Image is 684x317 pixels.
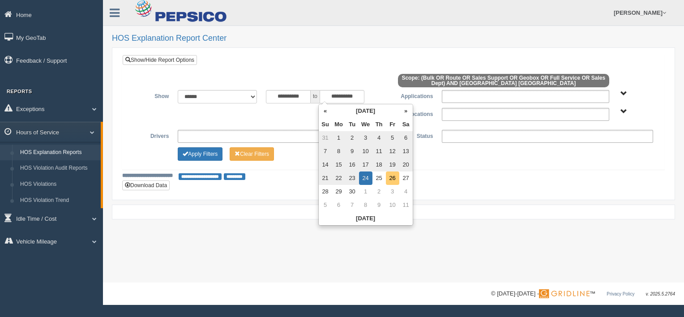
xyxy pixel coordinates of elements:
a: Show/Hide Report Options [123,55,197,65]
td: 2 [346,131,359,145]
td: 22 [332,171,346,185]
td: 10 [386,198,399,212]
th: [DATE] [319,212,413,225]
button: Download Data [122,180,170,190]
td: 19 [386,158,399,171]
button: Change Filter Options [178,147,222,161]
label: Applications [393,90,437,101]
td: 5 [386,131,399,145]
th: Th [372,118,386,131]
a: Privacy Policy [607,291,634,296]
td: 9 [372,198,386,212]
td: 6 [399,131,413,145]
td: 8 [359,198,372,212]
th: Fr [386,118,399,131]
span: Scope: (Bulk OR Route OR Sales Support OR Geobox OR Full Service OR Sales Dept) AND [GEOGRAPHIC_D... [398,74,609,87]
a: HOS Violations [16,176,101,193]
td: 10 [359,145,372,158]
td: 7 [346,198,359,212]
td: 13 [399,145,413,158]
th: Tu [346,118,359,131]
td: 27 [399,171,413,185]
td: 18 [372,158,386,171]
td: 25 [372,171,386,185]
th: Su [319,118,332,131]
td: 14 [319,158,332,171]
label: Locations [393,108,437,119]
td: 15 [332,158,346,171]
td: 21 [319,171,332,185]
td: 29 [332,185,346,198]
td: 9 [346,145,359,158]
td: 24 [359,171,372,185]
label: Show [129,90,173,101]
th: We [359,118,372,131]
td: 1 [332,131,346,145]
td: 4 [399,185,413,198]
th: Sa [399,118,413,131]
td: 12 [386,145,399,158]
td: 8 [332,145,346,158]
td: 3 [359,131,372,145]
td: 20 [399,158,413,171]
td: 17 [359,158,372,171]
td: 16 [346,158,359,171]
td: 28 [319,185,332,198]
span: to [311,90,320,103]
th: « [319,104,332,118]
td: 4 [372,131,386,145]
td: 31 [319,131,332,145]
td: 11 [372,145,386,158]
td: 23 [346,171,359,185]
td: 26 [386,171,399,185]
td: 2 [372,185,386,198]
div: © [DATE]-[DATE] - ™ [491,289,675,299]
td: 11 [399,198,413,212]
h2: HOS Explanation Report Center [112,34,675,43]
a: HOS Violation Trend [16,193,101,209]
label: Status [393,130,437,141]
a: HOS Explanation Reports [16,145,101,161]
a: HOS Violation Audit Reports [16,160,101,176]
td: 1 [359,185,372,198]
th: Mo [332,118,346,131]
th: [DATE] [332,104,399,118]
label: Drivers [129,130,173,141]
td: 5 [319,198,332,212]
td: 3 [386,185,399,198]
button: Change Filter Options [230,147,274,161]
td: 7 [319,145,332,158]
img: Gridline [539,289,590,298]
th: » [399,104,413,118]
td: 6 [332,198,346,212]
span: v. 2025.5.2764 [646,291,675,296]
td: 30 [346,185,359,198]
